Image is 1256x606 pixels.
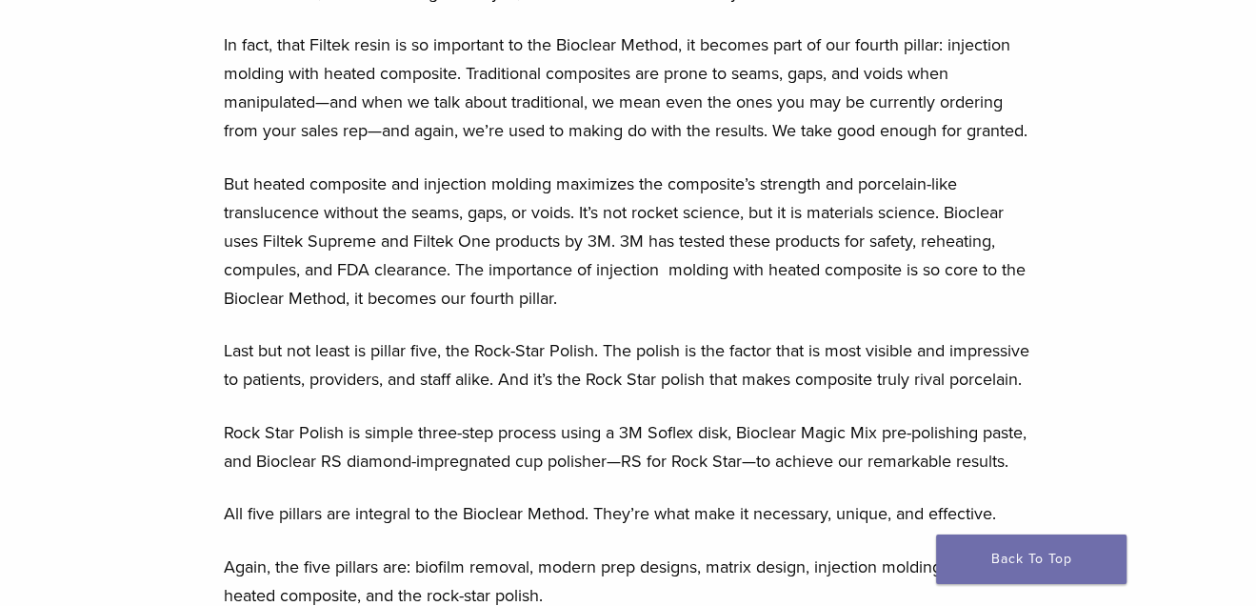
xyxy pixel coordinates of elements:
[224,30,1032,145] p: In fact, that Filtek resin is so important to the Bioclear Method, it becomes part of our fourth ...
[224,170,1032,313] p: But heated composite and injection molding maximizes the composite’s strength and porcelain-like ...
[936,535,1126,584] a: Back To Top
[224,499,1032,528] p: All five pillars are integral to the Bioclear Method. They’re what make it necessary, unique, and...
[224,418,1032,475] p: Rock Star Polish is simple three-step process using a 3M Soflex disk, Bioclear Magic Mix pre-poli...
[224,336,1032,394] p: Last but not least is pillar five, the Rock-Star Polish. The polish is the factor that is most vi...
